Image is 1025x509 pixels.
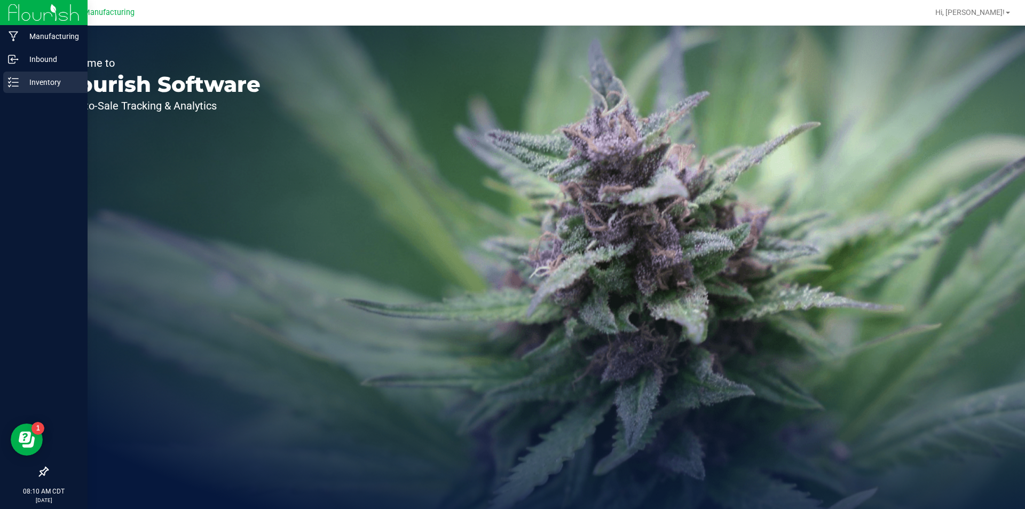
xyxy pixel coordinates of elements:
p: Manufacturing [19,30,83,43]
p: Flourish Software [58,74,261,95]
iframe: Resource center unread badge [31,422,44,435]
p: Seed-to-Sale Tracking & Analytics [58,100,261,111]
inline-svg: Inbound [8,54,19,65]
p: [DATE] [5,496,83,504]
inline-svg: Manufacturing [8,31,19,42]
inline-svg: Inventory [8,77,19,88]
p: Inventory [19,76,83,89]
p: Inbound [19,53,83,66]
span: Hi, [PERSON_NAME]! [935,8,1005,17]
p: 08:10 AM CDT [5,487,83,496]
p: Welcome to [58,58,261,68]
iframe: Resource center [11,424,43,456]
span: Manufacturing [83,8,135,17]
